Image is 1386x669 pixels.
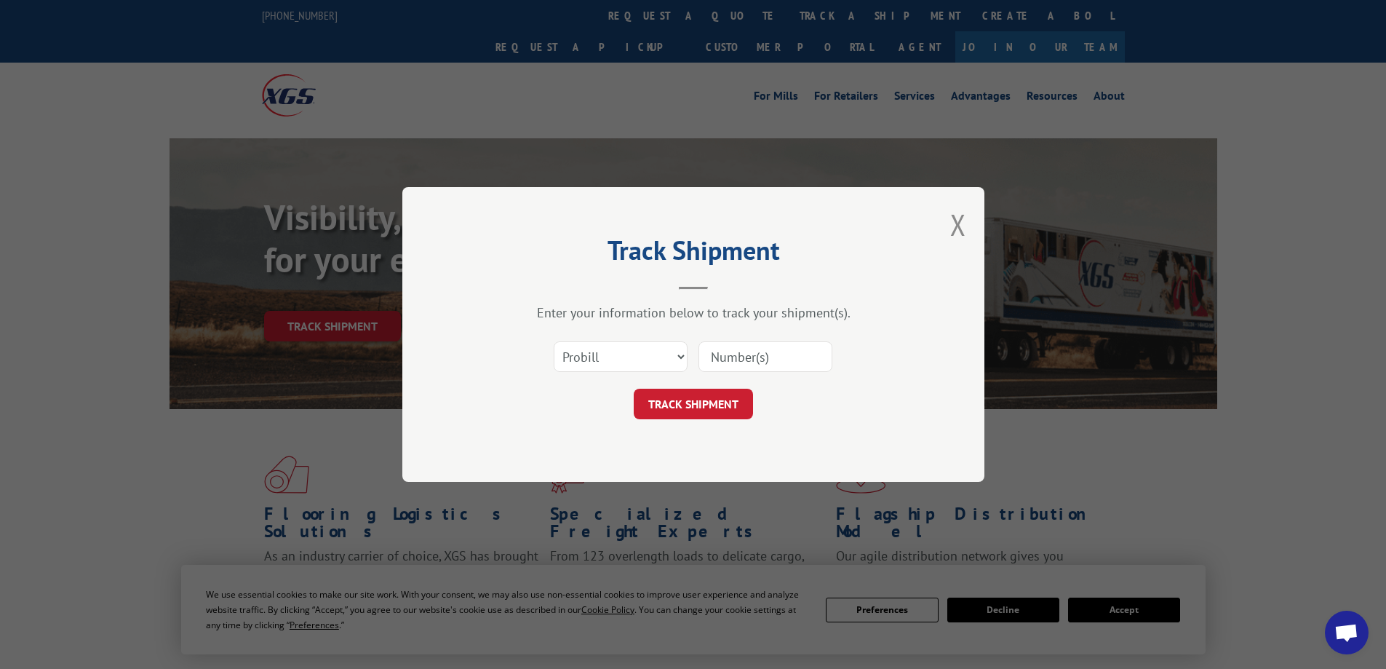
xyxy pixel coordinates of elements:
h2: Track Shipment [475,240,912,268]
div: Enter your information below to track your shipment(s). [475,304,912,321]
button: TRACK SHIPMENT [634,389,753,419]
input: Number(s) [698,341,832,372]
div: Open chat [1325,611,1369,654]
button: Close modal [950,205,966,244]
